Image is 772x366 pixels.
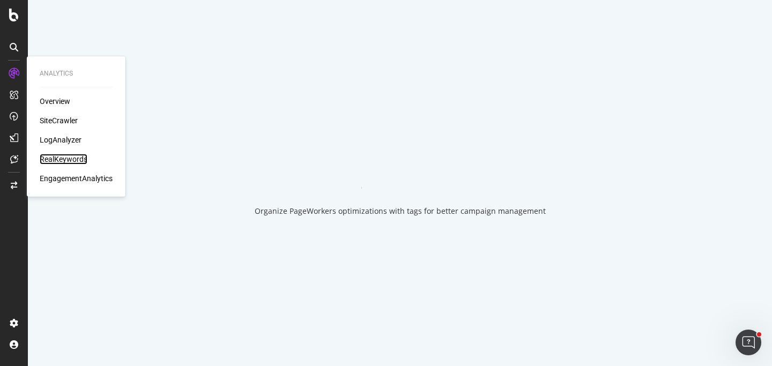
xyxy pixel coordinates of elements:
a: EngagementAnalytics [40,173,113,184]
div: Organize PageWorkers optimizations with tags for better campaign management [255,206,546,216]
iframe: Intercom live chat [736,330,761,355]
a: LogAnalyzer [40,135,81,145]
a: SiteCrawler [40,115,78,126]
div: Analytics [40,69,113,78]
a: RealKeywords [40,154,87,165]
div: animation [361,150,439,189]
a: Overview [40,96,70,107]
